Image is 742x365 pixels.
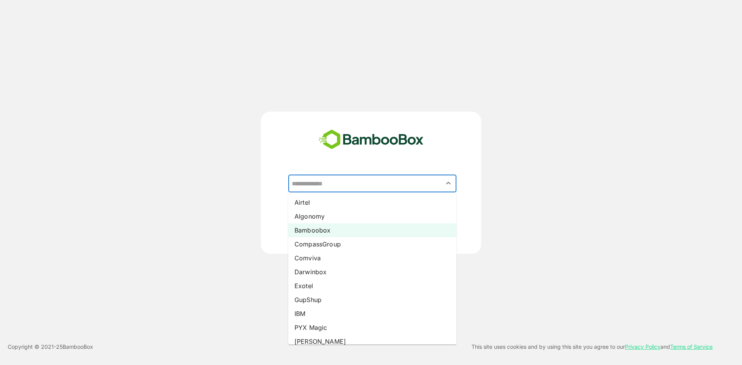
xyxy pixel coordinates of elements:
[288,195,456,209] li: Airtel
[288,279,456,293] li: Exotel
[288,209,456,223] li: Algonomy
[288,265,456,279] li: Darwinbox
[8,342,93,351] p: Copyright © 2021- 25 BambooBox
[288,293,456,307] li: GupShup
[288,251,456,265] li: Comviva
[288,237,456,251] li: CompassGroup
[625,343,660,350] a: Privacy Policy
[288,321,456,334] li: PYX Magic
[288,307,456,321] li: IBM
[288,334,456,348] li: [PERSON_NAME]
[315,127,428,153] img: bamboobox
[471,342,713,351] p: This site uses cookies and by using this site you agree to our and
[443,178,454,188] button: Close
[288,223,456,237] li: Bamboobox
[670,343,713,350] a: Terms of Service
